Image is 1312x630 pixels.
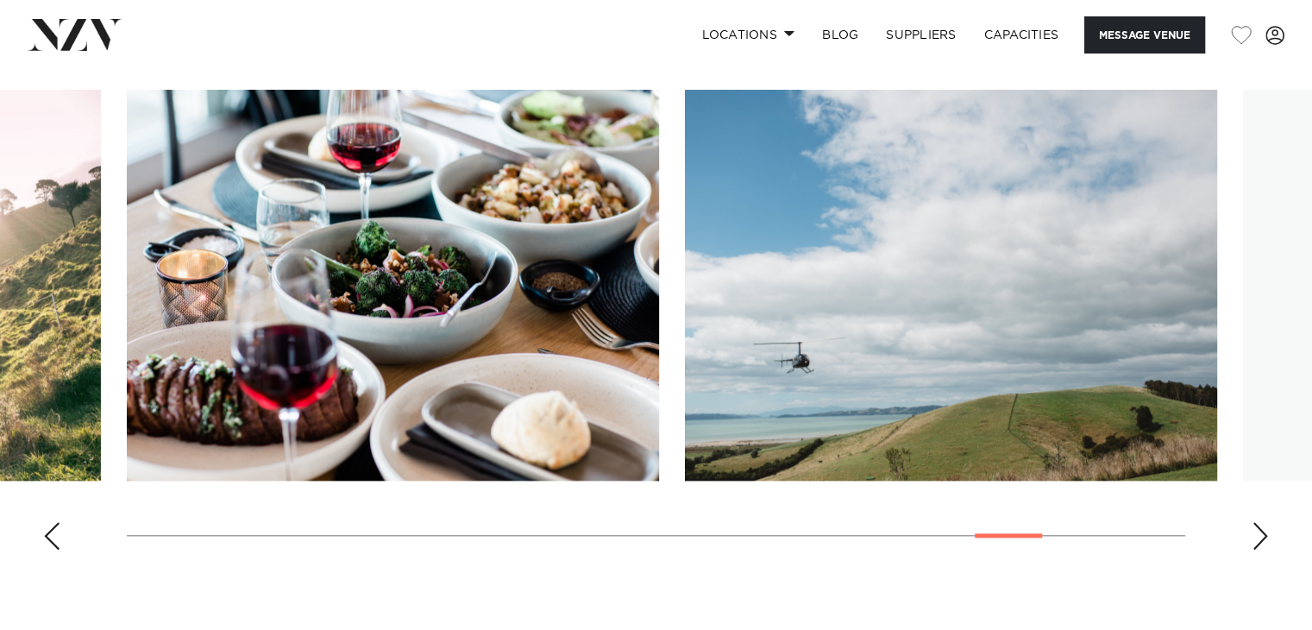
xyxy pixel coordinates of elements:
a: SUPPLIERS [872,16,970,54]
a: Locations [687,16,808,54]
a: Capacities [970,16,1073,54]
swiper-slide: 26 / 30 [685,90,1217,481]
button: Message Venue [1084,16,1205,54]
swiper-slide: 25 / 30 [127,90,659,481]
a: BLOG [808,16,872,54]
img: nzv-logo.png [28,19,122,50]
